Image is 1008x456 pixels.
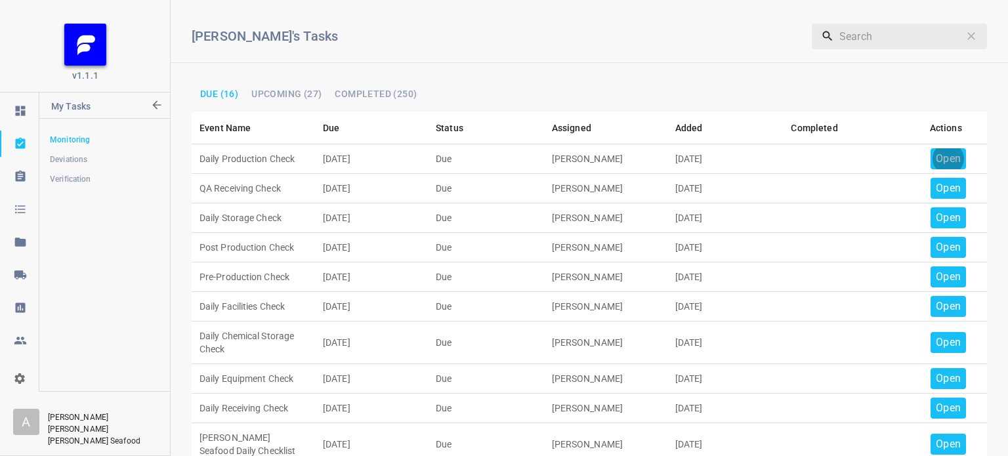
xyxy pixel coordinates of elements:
p: Open [936,269,961,285]
td: Daily Equipment Check [192,364,315,394]
svg: Search [821,30,834,43]
button: Open [931,398,966,419]
td: [DATE] [315,233,428,262]
button: Open [931,368,966,389]
td: Daily Receiving Check [192,394,315,423]
td: Post Production Check [192,233,315,262]
td: [DATE] [315,262,428,292]
td: [DATE] [315,364,428,394]
span: Upcoming (27) [251,89,322,98]
td: [PERSON_NAME] [544,394,667,423]
span: Status [436,120,480,136]
div: Completed [791,120,837,136]
td: [PERSON_NAME] [544,233,667,262]
td: [DATE] [667,321,784,364]
td: [DATE] [667,144,784,174]
td: [DATE] [667,262,784,292]
p: Open [936,151,961,167]
button: Completed (250) [329,85,422,102]
a: Monitoring [39,127,169,153]
div: Due [323,120,339,136]
span: Completed [791,120,854,136]
button: Open [931,148,966,169]
td: [DATE] [667,233,784,262]
input: Search [839,23,959,49]
span: Completed (250) [335,89,417,98]
span: Verification [50,173,159,186]
a: Deviations [39,146,169,173]
td: Due [428,174,544,203]
td: Daily Chemical Storage Check [192,321,315,364]
td: [DATE] [667,292,784,321]
div: Status [436,120,463,136]
span: Assigned [552,120,608,136]
td: [DATE] [667,203,784,233]
button: Due (16) [195,85,243,102]
td: [DATE] [667,394,784,423]
h6: [PERSON_NAME]'s Tasks [192,26,708,47]
div: A [13,409,39,435]
p: Open [936,299,961,314]
td: Due [428,262,544,292]
span: Monitoring [50,133,159,146]
td: [PERSON_NAME] [544,262,667,292]
td: Pre-Production Check [192,262,315,292]
p: Open [936,210,961,226]
td: [DATE] [315,203,428,233]
span: Deviations [50,153,159,166]
td: [PERSON_NAME] [544,292,667,321]
td: Due [428,292,544,321]
td: [DATE] [315,394,428,423]
button: Open [931,266,966,287]
a: Verification [39,166,169,192]
td: [PERSON_NAME] [544,364,667,394]
td: [PERSON_NAME] [544,174,667,203]
td: Due [428,394,544,423]
div: Assigned [552,120,591,136]
td: Due [428,233,544,262]
p: Open [936,371,961,386]
td: Daily Facilities Check [192,292,315,321]
p: Open [936,400,961,416]
button: Open [931,332,966,353]
td: Due [428,321,544,364]
span: Due (16) [200,89,238,98]
span: Due [323,120,356,136]
td: [PERSON_NAME] [544,144,667,174]
td: Due [428,364,544,394]
button: Open [931,207,966,228]
td: Daily Storage Check [192,203,315,233]
button: Upcoming (27) [246,85,327,102]
td: [DATE] [667,174,784,203]
div: Added [675,120,703,136]
p: [PERSON_NAME] Seafood [48,435,153,447]
p: Open [936,239,961,255]
td: [DATE] [315,321,428,364]
span: Added [675,120,720,136]
td: [DATE] [315,174,428,203]
button: Open [931,237,966,258]
p: Open [936,436,961,452]
button: Open [931,178,966,199]
span: Event Name [199,120,268,136]
span: v1.1.1 [72,69,98,82]
td: QA Receiving Check [192,174,315,203]
p: My Tasks [51,93,149,124]
p: Open [936,180,961,196]
img: FB_Logo_Reversed_RGB_Icon.895fbf61.png [64,24,106,66]
p: [PERSON_NAME] [PERSON_NAME] [48,411,157,435]
td: [DATE] [315,144,428,174]
td: Due [428,144,544,174]
td: [PERSON_NAME] [544,321,667,364]
td: [DATE] [667,364,784,394]
td: [PERSON_NAME] [544,203,667,233]
td: [DATE] [315,292,428,321]
td: Daily Production Check [192,144,315,174]
div: Event Name [199,120,251,136]
button: Open [931,434,966,455]
button: Open [931,296,966,317]
td: Due [428,203,544,233]
p: Open [936,335,961,350]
